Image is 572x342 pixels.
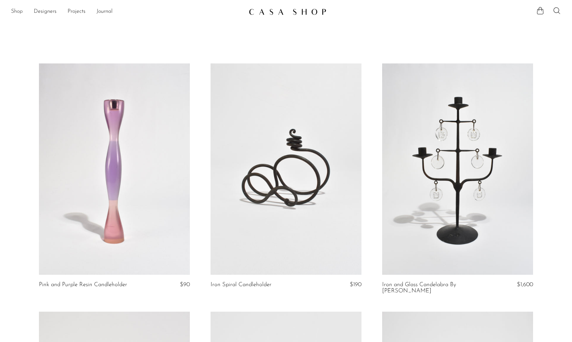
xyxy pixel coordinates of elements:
[11,7,23,16] a: Shop
[96,7,113,16] a: Journal
[517,282,533,288] span: $1,600
[180,282,190,288] span: $90
[350,282,361,288] span: $190
[39,282,127,288] a: Pink and Purple Resin Candleholder
[11,6,243,18] nav: Desktop navigation
[34,7,57,16] a: Designers
[382,282,484,294] a: Iron and Glass Candelabra By [PERSON_NAME]
[211,282,272,288] a: Iron Spiral Candleholder
[68,7,85,16] a: Projects
[11,6,243,18] ul: NEW HEADER MENU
